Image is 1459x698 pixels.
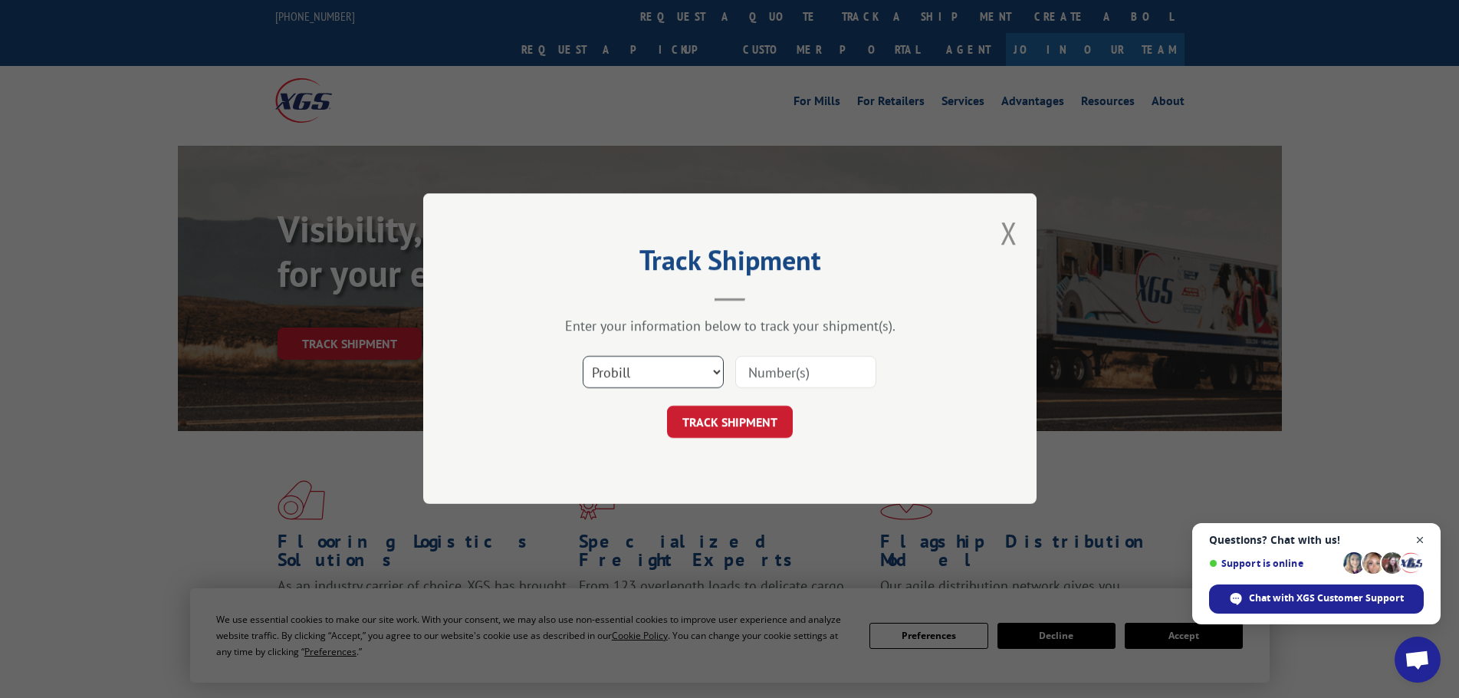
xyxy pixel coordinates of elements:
[1395,637,1441,683] div: Open chat
[500,249,960,278] h2: Track Shipment
[1001,212,1017,253] button: Close modal
[1249,591,1404,605] span: Chat with XGS Customer Support
[735,357,876,389] input: Number(s)
[667,407,793,439] button: TRACK SHIPMENT
[1209,558,1338,569] span: Support is online
[1209,584,1424,614] div: Chat with XGS Customer Support
[500,318,960,335] div: Enter your information below to track your shipment(s).
[1209,534,1424,546] span: Questions? Chat with us!
[1411,531,1430,550] span: Close chat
